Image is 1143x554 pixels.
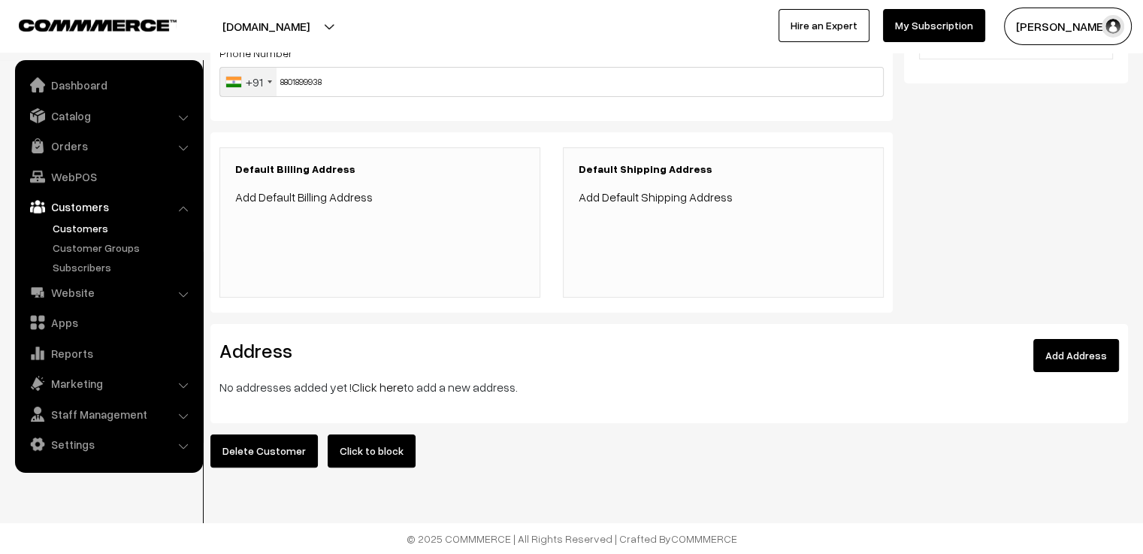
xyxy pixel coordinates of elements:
img: COMMMERCE [19,20,177,31]
label: Phone Number [219,45,292,61]
a: COMMMERCE [19,15,150,33]
button: Delete Customer [210,434,318,468]
a: Customer Groups [49,240,198,256]
img: user [1102,15,1124,38]
div: +91 [246,73,263,91]
a: Add Default Shipping Address [579,189,733,204]
a: Settings [19,431,198,458]
input: Phone Number [219,67,884,97]
a: Staff Management [19,401,198,428]
a: Catalog [19,102,198,129]
a: Customers [49,220,198,236]
a: Add Address [1033,339,1119,372]
a: Orders [19,132,198,159]
a: Customers [19,193,198,220]
a: Add Default Billing Address [235,189,373,204]
a: Website [19,279,198,306]
a: Dashboard [19,71,198,98]
div: India (भारत): +91 [220,68,277,96]
a: Apps [19,309,198,336]
h3: Default Billing Address [235,163,525,176]
a: Subscribers [49,259,198,275]
h2: Address [219,339,735,362]
a: Reports [19,340,198,367]
button: [DOMAIN_NAME] [170,8,362,45]
a: Click here [352,380,404,395]
button: [PERSON_NAME] C [1004,8,1132,45]
p: No addresses added yet ! to add a new address. [219,378,1119,396]
a: COMMMERCE [671,532,737,545]
a: Hire an Expert [779,9,869,42]
a: WebPOS [19,163,198,190]
a: My Subscription [883,9,985,42]
a: Marketing [19,370,198,397]
h3: Default Shipping Address [579,163,868,176]
button: Click to block [328,434,416,468]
